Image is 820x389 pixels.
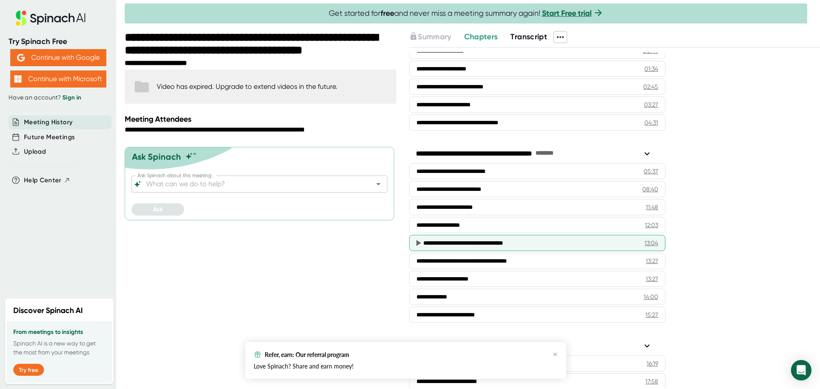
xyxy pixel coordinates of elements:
[510,32,547,41] span: Transcript
[372,178,384,190] button: Open
[13,305,83,316] h2: Discover Spinach AI
[645,221,658,229] div: 12:03
[24,175,61,185] span: Help Center
[24,117,73,127] button: Meeting History
[644,292,658,301] div: 14:00
[9,94,108,102] div: Have an account?
[13,364,44,376] button: Try free
[157,82,337,91] div: Video has expired. Upgrade to extend videos in the future.
[418,32,451,41] span: Summary
[644,100,658,109] div: 03:27
[647,359,658,368] div: 16:19
[125,114,398,124] div: Meeting Attendees
[644,64,658,73] div: 01:34
[645,310,658,319] div: 15:27
[642,185,658,193] div: 08:40
[646,275,658,283] div: 13:27
[646,257,658,265] div: 13:27
[62,94,81,101] a: Sign in
[13,329,105,336] h3: From meetings to insights
[644,239,658,247] div: 13:04
[144,178,360,190] input: What can we do to help?
[791,360,811,380] div: Open Intercom Messenger
[409,31,464,43] div: Upgrade to access
[132,152,181,162] div: Ask Spinach
[10,70,106,88] button: Continue with Microsoft
[464,31,498,43] button: Chapters
[24,132,75,142] button: Future Meetings
[13,339,105,357] p: Spinach AI is a new way to get the most from your meetings
[645,377,658,386] div: 17:58
[17,54,25,61] img: Aehbyd4JwY73AAAAAElFTkSuQmCC
[10,49,106,66] button: Continue with Google
[24,147,46,157] button: Upload
[409,31,451,43] button: Summary
[24,175,70,185] button: Help Center
[644,118,658,127] div: 04:31
[9,37,108,47] div: Try Spinach Free
[329,9,603,18] span: Get started for and never miss a meeting summary again!
[646,203,658,211] div: 11:48
[153,206,163,213] span: Ask
[643,82,658,91] div: 02:45
[381,9,394,18] b: free
[510,31,547,43] button: Transcript
[542,9,592,18] a: Start Free trial
[132,203,184,216] button: Ask
[644,167,658,175] div: 05:37
[464,32,498,41] span: Chapters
